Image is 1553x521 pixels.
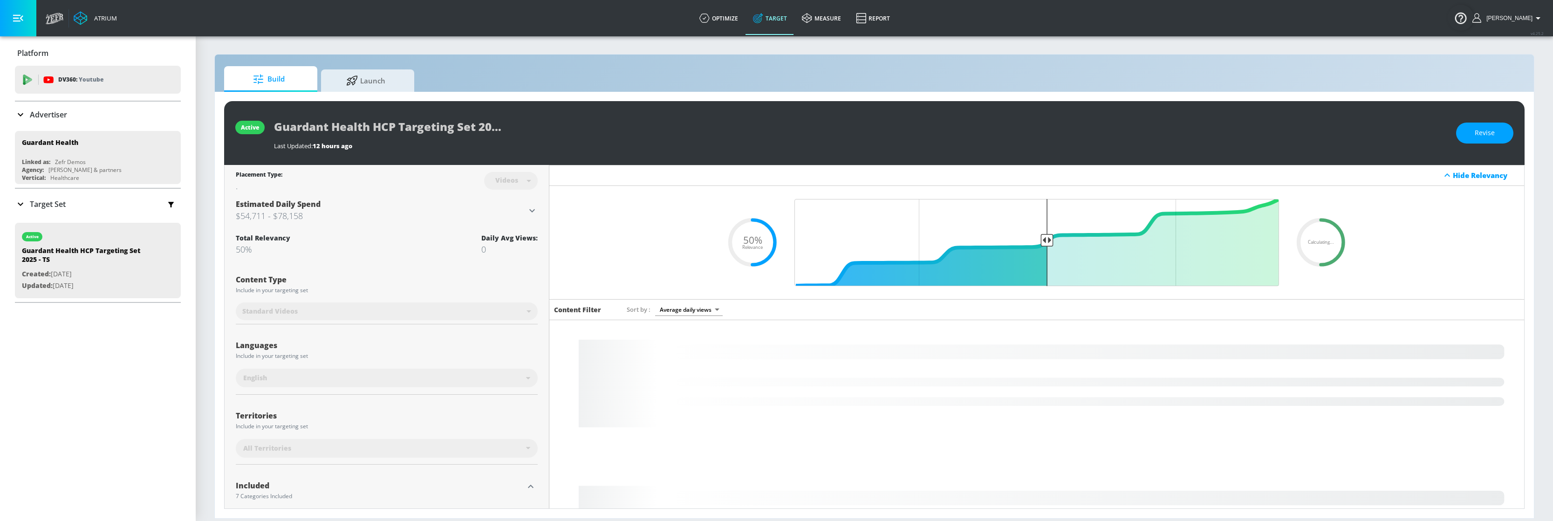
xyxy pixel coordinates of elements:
div: Last Updated: [274,142,1447,150]
input: Final Threshold [790,199,1284,286]
div: Include in your targeting set [236,424,538,429]
a: Atrium [74,11,117,25]
p: Advertiser [30,110,67,120]
div: activeGuardant Health HCP Targeting Set 2025 - TSCreated:[DATE]Updated:[DATE] [15,223,181,298]
span: login as: andersson.ceron@zefr.com [1483,15,1532,21]
span: Sort by [627,305,650,314]
div: Advertiser [15,102,181,128]
p: Platform [17,48,48,58]
div: Placement Type: [236,171,282,180]
div: Include in your targeting set [236,353,538,359]
div: Videos [491,176,523,184]
span: Estimated Daily Spend [236,199,321,209]
h6: Content Filter [554,305,601,314]
div: Estimated Daily Spend$54,711 - $78,158 [236,199,538,222]
div: English [236,369,538,387]
a: Target [746,1,794,35]
button: Open Resource Center [1448,5,1474,31]
span: English [243,373,267,383]
a: Report [848,1,897,35]
h3: $54,711 - $78,158 [236,209,527,222]
p: [DATE] [22,268,152,280]
div: Guardant HealthLinked as:Zefr DemosAgency:[PERSON_NAME] & partnersVertical:Healthcare [15,131,181,184]
span: Revise [1475,127,1495,139]
div: [PERSON_NAME] & partners [48,166,122,174]
p: DV360: [58,75,103,85]
div: Target Set [15,189,181,219]
button: Revise [1456,123,1513,144]
div: Total Relevancy [236,233,290,242]
div: Include in your targeting set [236,288,538,293]
div: active [26,234,39,239]
span: Launch [330,69,401,92]
div: Hide Relevancy [549,165,1524,186]
span: All Territories [243,444,291,453]
button: [PERSON_NAME] [1472,13,1544,24]
p: Youtube [79,75,103,84]
div: 0 [481,244,538,255]
p: Target Set [30,199,66,209]
div: 7 Categories Included [236,494,524,499]
span: Build [233,68,304,90]
div: Content Type [236,276,538,283]
div: Vertical: [22,174,46,182]
span: 12 hours ago [313,142,352,150]
div: Linked as: [22,158,50,166]
span: Standard Videos [242,307,298,316]
a: measure [794,1,848,35]
span: Updated: [22,281,53,290]
div: Agency: [22,166,44,174]
div: Included [236,482,524,489]
div: Atrium [90,14,117,22]
span: Relevance [742,245,763,250]
span: 50% [743,235,762,245]
div: active [241,123,259,131]
div: DV360: Youtube [15,66,181,94]
div: Languages [236,342,538,349]
div: Healthcare [50,174,79,182]
div: Hide Relevancy [1453,171,1519,180]
div: Daily Avg Views: [481,233,538,242]
div: 50% [236,244,290,255]
div: Average daily views [655,303,723,316]
span: v 4.25.2 [1531,31,1544,36]
div: Platform [15,40,181,66]
div: Zefr Demos [55,158,86,166]
div: Guardant Health [22,138,78,147]
span: Calculating... [1308,240,1334,245]
div: Guardant Health HCP Targeting Set 2025 - TS [22,246,152,268]
span: Created: [22,269,51,278]
p: [DATE] [22,280,152,292]
div: Territories [236,412,538,419]
a: optimize [692,1,746,35]
div: All Territories [236,439,538,458]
